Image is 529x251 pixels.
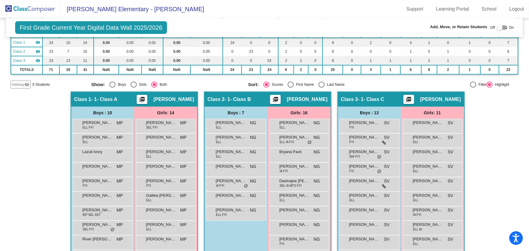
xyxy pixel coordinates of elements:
span: IA FYI [413,213,421,217]
span: FYI [146,183,151,188]
td: 0 [480,38,499,47]
span: [PERSON_NAME] [349,120,380,126]
span: [PERSON_NAME] [349,192,380,199]
span: MP [180,222,187,228]
td: 8 [323,47,343,56]
button: Print Students Details [403,95,414,104]
td: 6 [278,65,293,74]
div: First Name [294,82,314,87]
span: SV [384,178,390,184]
span: NG [314,178,320,184]
td: 0 [260,47,278,56]
span: ELL FYI [83,125,94,130]
td: 0.00 [190,47,223,56]
span: [PERSON_NAME] [216,192,246,199]
span: [PERSON_NAME] Elementary - [PERSON_NAME] [61,4,204,14]
td: 8 [421,65,437,74]
td: 9 [323,38,343,47]
td: 0.00 [190,56,223,65]
span: Class 2 [208,96,225,102]
td: 0 [223,47,242,56]
td: 0 [480,47,499,56]
span: Davinajoe [PERSON_NAME] [280,178,310,184]
div: Boys : 13 [338,107,401,119]
span: NG [314,236,320,243]
td: 2 [278,38,293,47]
td: 1 [361,56,380,65]
span: MP [180,236,187,243]
td: 24 [223,65,242,74]
td: 0 [308,56,323,65]
span: NG [314,120,320,126]
span: [PERSON_NAME] [82,178,113,184]
span: MP [180,120,187,126]
span: ELL [216,125,222,130]
span: [PERSON_NAME] [PERSON_NAME] [413,207,443,213]
span: NG [250,120,256,126]
a: School [477,4,501,14]
span: Class 2 [13,49,25,54]
td: 1 [437,56,459,65]
span: 504 FYI [350,154,360,159]
div: Boys : 10 [71,107,134,119]
span: [PERSON_NAME] [413,178,443,184]
td: 0.00 [163,56,190,65]
div: Boys [116,82,126,87]
span: [PERSON_NAME] [349,236,380,242]
span: MP [117,236,123,243]
div: Scores [270,82,283,87]
td: 0.00 [163,38,190,47]
span: [PERSON_NAME] [82,120,113,126]
td: 0 [343,56,361,65]
td: 2 [421,56,437,65]
span: [PERSON_NAME] [82,163,113,169]
span: SEL FYI [83,227,94,232]
td: 0 [260,38,278,47]
span: Hallway [12,82,25,87]
td: 0.00 [142,38,163,47]
td: 13 [59,56,77,65]
span: [PERSON_NAME] [349,163,380,169]
span: - 1- Class C [358,96,384,102]
span: [PERSON_NAME] [82,207,113,213]
span: ELL FYI [216,213,227,217]
td: 0 [242,38,260,47]
td: 0 [480,56,499,65]
span: SEL IA MTS FYI [280,183,302,188]
td: Nicole Gastelum - 1- Class B [11,47,42,56]
td: 23 [42,47,59,56]
span: River [PERSON_NAME] [82,236,113,242]
span: NG [250,163,256,170]
td: 1 [400,47,421,56]
span: SV [448,134,454,141]
span: [PERSON_NAME] [82,134,113,140]
span: [PERSON_NAME] [216,178,246,184]
button: Print Students Details [270,95,281,104]
span: [PERSON_NAME] [216,149,246,155]
span: On [509,25,514,30]
div: Highlight [493,82,509,87]
span: [PERSON_NAME] [216,120,246,126]
span: ELL [413,242,419,246]
td: 3 [361,65,380,74]
mat-radio-group: Select an option [248,82,401,88]
span: MP [117,134,123,141]
span: Off [490,25,495,30]
td: 0 [480,65,499,74]
td: 0 [343,38,361,47]
td: 10 [59,38,77,47]
span: IA FYI [216,183,224,188]
div: Both [157,82,167,87]
span: SV [384,149,390,155]
span: NG [250,207,256,213]
td: 0.00 [119,56,142,65]
span: MP [117,222,123,228]
span: ELL [280,198,285,202]
span: First Grade Current Year Digital Data Wall 2025/2026 [15,21,167,34]
mat-icon: picture_as_pdf [272,96,279,105]
span: Class 3 [13,58,25,63]
td: NaN [163,65,190,74]
mat-icon: picture_as_pdf [405,96,413,105]
td: 0 [381,47,400,56]
span: NG [314,222,320,228]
